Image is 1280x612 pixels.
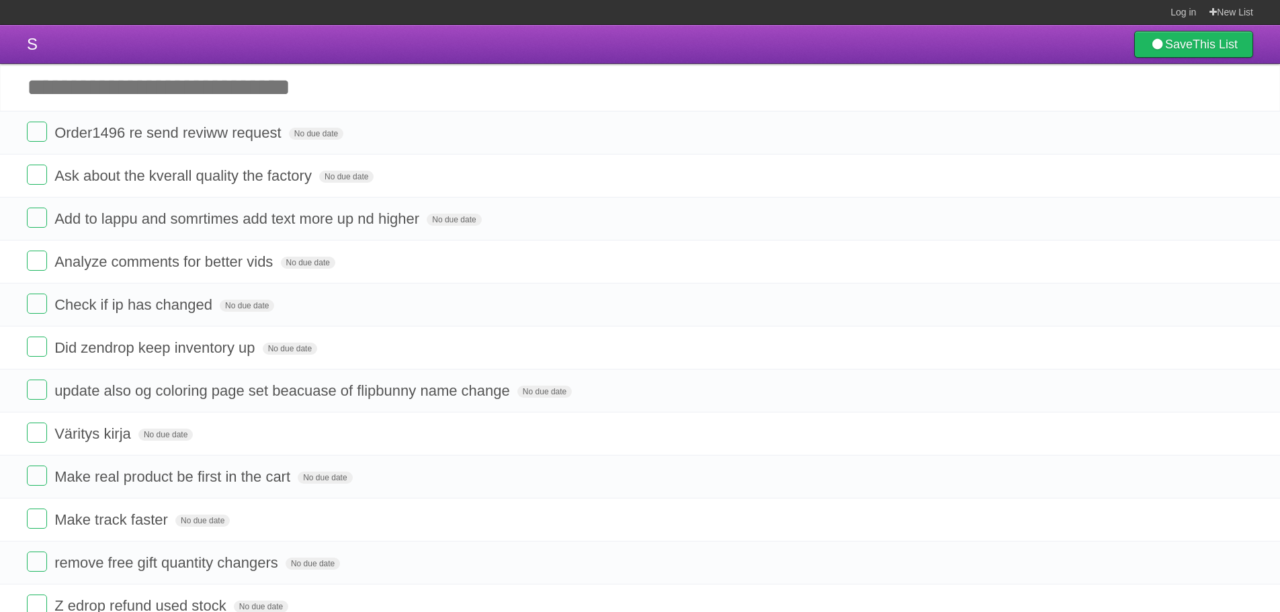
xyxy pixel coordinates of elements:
[175,515,230,527] span: No due date
[517,386,572,398] span: No due date
[27,122,47,142] label: Done
[427,214,481,226] span: No due date
[27,423,47,443] label: Done
[27,251,47,271] label: Done
[138,429,193,441] span: No due date
[27,466,47,486] label: Done
[27,35,38,53] span: S
[54,210,423,227] span: Add to lappu and somrtimes add text more up nd higher
[54,425,134,442] span: Väritys kirja
[281,257,335,269] span: No due date
[54,253,276,270] span: Analyze comments for better vids
[54,554,282,571] span: remove free gift quantity changers
[286,558,340,570] span: No due date
[27,337,47,357] label: Done
[54,511,171,528] span: Make track faster
[54,167,315,184] span: Ask about the kverall quality the factory
[319,171,374,183] span: No due date
[1134,31,1253,58] a: SaveThis List
[27,509,47,529] label: Done
[289,128,343,140] span: No due date
[27,208,47,228] label: Done
[27,380,47,400] label: Done
[220,300,274,312] span: No due date
[27,552,47,572] label: Done
[27,294,47,314] label: Done
[1193,38,1238,51] b: This List
[54,339,258,356] span: Did zendrop keep inventory up
[54,468,294,485] span: Make real product be first in the cart
[298,472,352,484] span: No due date
[54,296,216,313] span: Check if ip has changed
[263,343,317,355] span: No due date
[27,165,47,185] label: Done
[54,124,285,141] span: Order1496 re send reviww request
[54,382,513,399] span: update also og coloring page set beacuase of flipbunny name change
